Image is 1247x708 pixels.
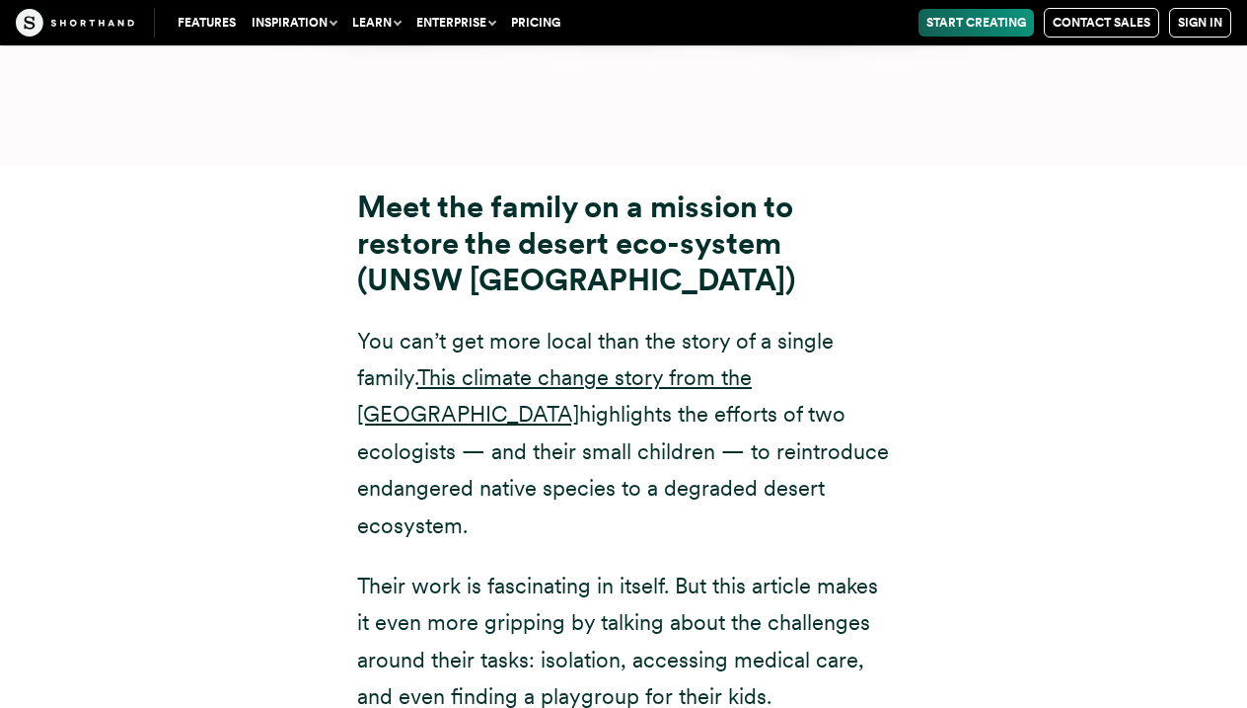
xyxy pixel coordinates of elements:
[357,189,795,298] strong: Meet the family on a mission to restore the desert eco-system (UNSW [GEOGRAPHIC_DATA])
[244,9,344,37] button: Inspiration
[918,9,1034,37] a: Start Creating
[170,9,244,37] a: Features
[357,323,890,544] p: You can’t get more local than the story of a single family. highlights the efforts of two ecologi...
[344,9,408,37] button: Learn
[503,9,568,37] a: Pricing
[357,364,752,427] a: This climate change story from the [GEOGRAPHIC_DATA]
[408,9,503,37] button: Enterprise
[16,9,134,37] img: The Craft
[1044,8,1159,38] a: Contact Sales
[1169,8,1231,38] a: Sign in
